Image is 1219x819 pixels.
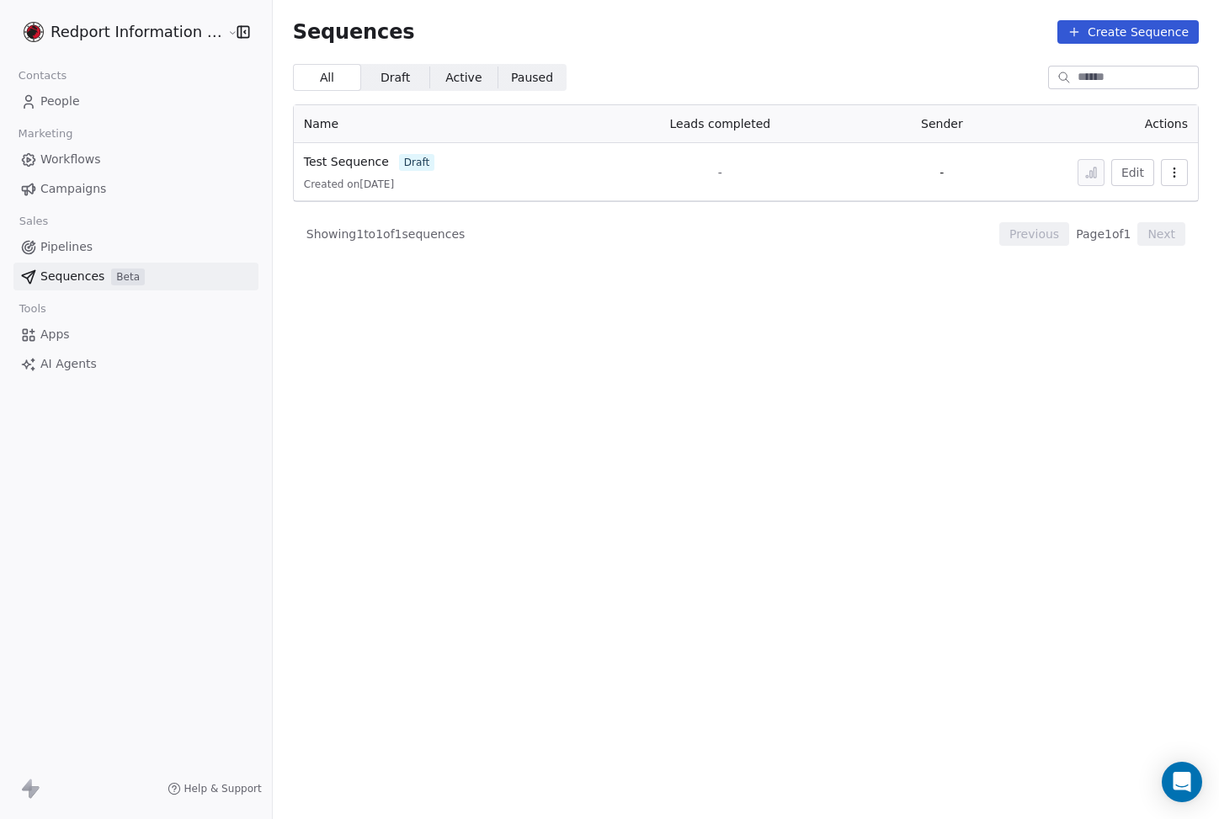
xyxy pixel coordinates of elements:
[293,20,415,44] span: Sequences
[40,238,93,256] span: Pipelines
[921,117,963,130] span: Sender
[40,93,80,110] span: People
[1057,20,1199,44] button: Create Sequence
[13,175,258,203] a: Campaigns
[304,155,389,168] span: Test Sequence
[12,296,53,322] span: Tools
[1076,226,1131,242] span: Page 1 of 1
[11,63,74,88] span: Contacts
[51,21,223,43] span: Redport Information Assurance
[13,321,258,348] a: Apps
[304,153,389,171] a: Test Sequence
[168,782,262,795] a: Help & Support
[184,782,262,795] span: Help & Support
[13,350,258,378] a: AI Agents
[306,226,466,242] span: Showing 1 to 1 of 1 sequences
[40,355,97,373] span: AI Agents
[1145,117,1188,130] span: Actions
[445,69,482,87] span: Active
[12,209,56,234] span: Sales
[304,117,338,130] span: Name
[13,233,258,261] a: Pipelines
[13,263,258,290] a: SequencesBeta
[381,69,410,87] span: Draft
[940,166,944,179] span: -
[40,151,101,168] span: Workflows
[1137,222,1185,246] button: Next
[40,326,70,343] span: Apps
[718,164,722,181] span: -
[40,268,104,285] span: Sequences
[1111,159,1154,186] button: Edit
[20,18,216,46] button: Redport Information Assurance
[40,180,106,198] span: Campaigns
[1162,762,1202,802] div: Open Intercom Messenger
[11,121,80,146] span: Marketing
[999,222,1069,246] button: Previous
[511,69,553,87] span: Paused
[304,178,394,191] span: Created on [DATE]
[13,88,258,115] a: People
[24,22,44,42] img: Redport_hacker_head.png
[111,269,145,285] span: Beta
[13,146,258,173] a: Workflows
[670,117,771,130] span: Leads completed
[399,154,434,171] span: draft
